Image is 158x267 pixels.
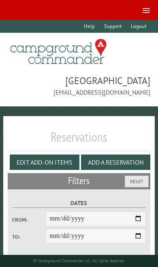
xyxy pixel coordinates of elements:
[81,155,150,170] button: Add a Reservation
[12,199,146,208] label: Dates
[33,258,125,263] small: © Campground Commander LLC. All rights reserved.
[12,233,45,241] label: To:
[127,20,150,33] a: Logout
[12,216,45,224] label: From:
[80,20,98,33] a: Help
[8,74,150,97] span: [GEOGRAPHIC_DATA] [EMAIL_ADDRESS][DOMAIN_NAME]
[10,155,79,170] button: Edit Add-on Items
[8,36,109,68] img: Campground Commander
[8,129,150,151] h1: Reservations
[125,176,149,187] button: Reset
[8,173,150,189] h2: Filters
[100,20,125,33] a: Support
